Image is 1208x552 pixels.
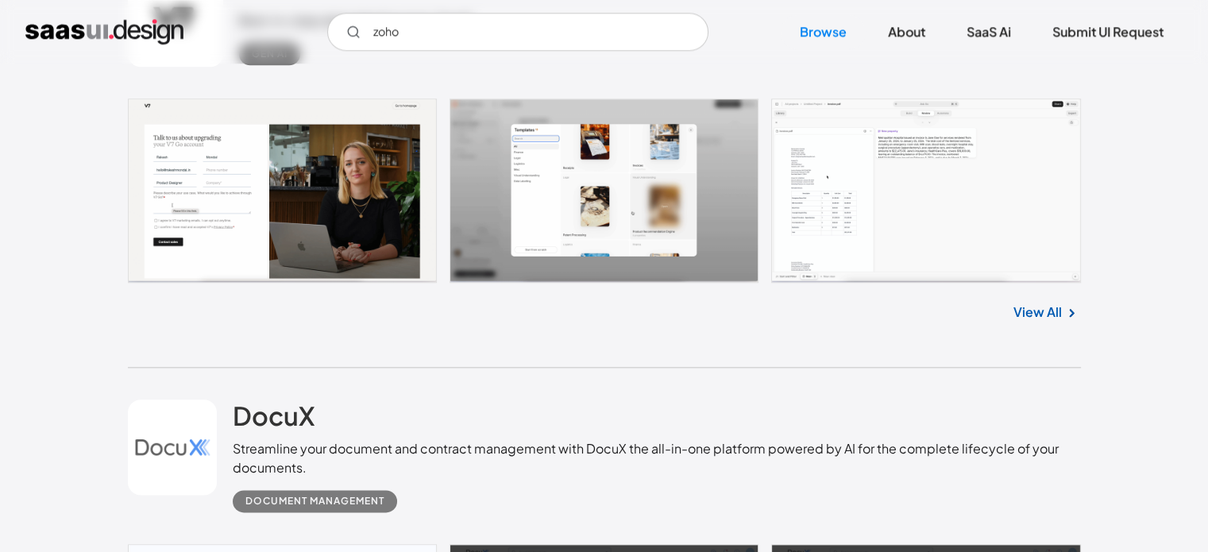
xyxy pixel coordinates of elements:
[25,19,183,44] a: home
[781,14,866,49] a: Browse
[327,13,708,51] form: Email Form
[1033,14,1183,49] a: Submit UI Request
[327,13,708,51] input: Search UI designs you're looking for...
[869,14,944,49] a: About
[233,400,315,431] h2: DocuX
[233,439,1080,477] div: Streamline your document and contract management with DocuX the all-in-one platform powered by AI...
[1013,303,1062,322] a: View All
[245,492,384,511] div: Document Management
[233,400,315,439] a: DocuX
[947,14,1030,49] a: SaaS Ai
